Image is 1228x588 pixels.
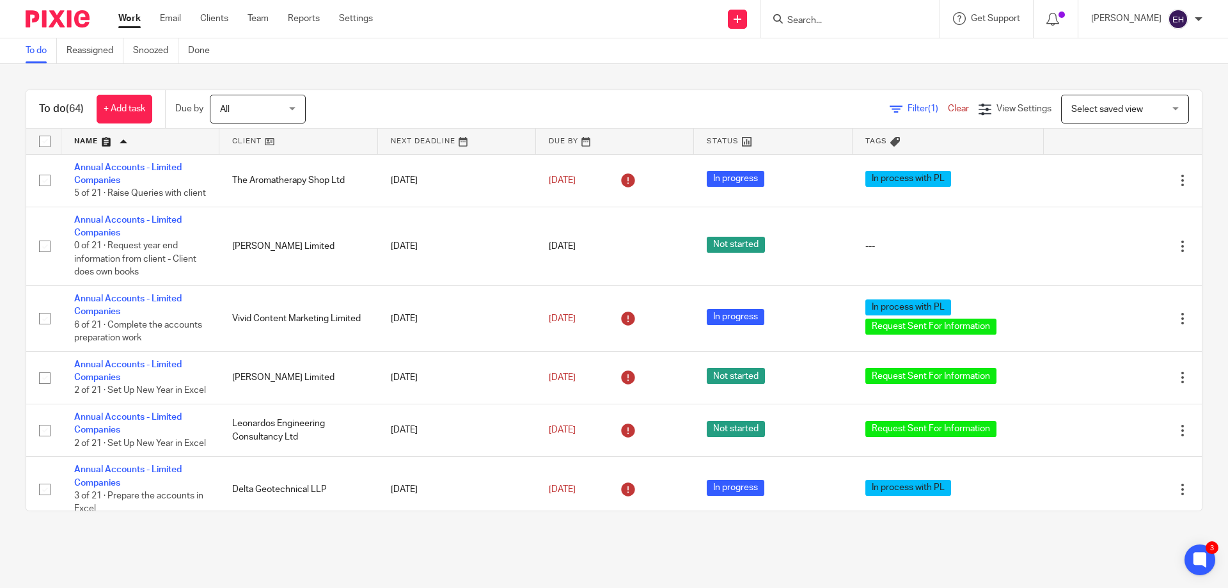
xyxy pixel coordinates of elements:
span: [DATE] [549,485,576,494]
a: Snoozed [133,38,178,63]
span: In process with PL [865,480,951,496]
a: Work [118,12,141,25]
td: [DATE] [378,154,536,207]
a: Annual Accounts - Limited Companies [74,294,182,316]
a: + Add task [97,95,152,123]
td: [PERSON_NAME] Limited [219,351,377,404]
span: 6 of 21 · Complete the accounts preparation work [74,321,202,343]
span: In progress [707,171,764,187]
td: [PERSON_NAME] Limited [219,207,377,285]
span: Tags [865,138,887,145]
span: Request Sent For Information [865,319,996,335]
td: [DATE] [378,457,536,523]
a: Clients [200,12,228,25]
span: Request Sent For Information [865,368,996,384]
span: 0 of 21 · Request year end information from client - Client does own books [74,242,196,277]
a: Done [188,38,219,63]
span: (64) [66,104,84,114]
img: svg%3E [1168,9,1188,29]
span: [DATE] [549,176,576,185]
a: Annual Accounts - Limited Companies [74,163,182,185]
span: Not started [707,237,765,253]
span: [DATE] [549,314,576,323]
span: [DATE] [549,373,576,382]
span: In progress [707,309,764,325]
span: In process with PL [865,299,951,315]
span: 3 of 21 · Prepare the accounts in Excel [74,491,203,514]
span: 2 of 21 · Set Up New Year in Excel [74,386,206,395]
span: In progress [707,480,764,496]
span: Request Sent For Information [865,421,996,437]
a: Annual Accounts - Limited Companies [74,360,182,382]
p: Due by [175,102,203,115]
span: View Settings [996,104,1051,113]
span: Not started [707,421,765,437]
div: --- [865,240,1031,253]
a: Clear [948,104,969,113]
td: Delta Geotechnical LLP [219,457,377,523]
div: 3 [1206,541,1218,554]
span: (1) [928,104,938,113]
p: [PERSON_NAME] [1091,12,1161,25]
a: Annual Accounts - Limited Companies [74,216,182,237]
a: Reports [288,12,320,25]
td: Leonardos Engineering Consultancy Ltd [219,404,377,457]
span: [DATE] [549,242,576,251]
input: Search [786,15,901,27]
td: [DATE] [378,351,536,404]
span: 5 of 21 · Raise Queries with client [74,189,206,198]
a: Reassigned [67,38,123,63]
a: Email [160,12,181,25]
span: Get Support [971,14,1020,23]
td: [DATE] [378,404,536,457]
td: [DATE] [378,207,536,285]
span: 2 of 21 · Set Up New Year in Excel [74,439,206,448]
td: Vivid Content Marketing Limited [219,286,377,352]
a: Settings [339,12,373,25]
span: Filter [908,104,948,113]
span: All [220,105,230,114]
span: Not started [707,368,765,384]
a: To do [26,38,57,63]
img: Pixie [26,10,90,28]
td: The Aromatherapy Shop Ltd [219,154,377,207]
span: [DATE] [549,425,576,434]
h1: To do [39,102,84,116]
a: Annual Accounts - Limited Companies [74,465,182,487]
a: Annual Accounts - Limited Companies [74,413,182,434]
span: In process with PL [865,171,951,187]
span: Select saved view [1071,105,1143,114]
a: Team [248,12,269,25]
td: [DATE] [378,286,536,352]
